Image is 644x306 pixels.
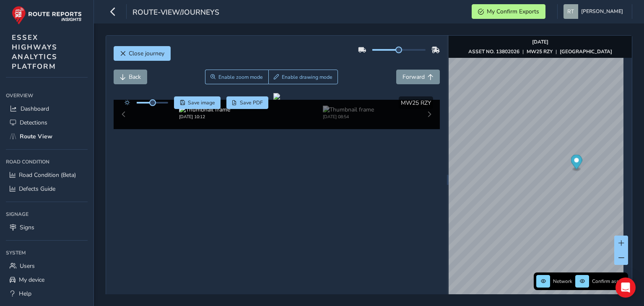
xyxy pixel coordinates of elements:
strong: [GEOGRAPHIC_DATA] [560,48,612,55]
span: Route View [20,132,52,140]
span: Save PDF [240,99,263,106]
span: Dashboard [21,105,49,113]
span: My Confirm Exports [487,8,539,16]
span: Road Condition (Beta) [19,171,76,179]
span: Close journey [129,49,164,57]
span: My device [19,276,44,284]
span: Save image [188,99,215,106]
strong: MW25 RZY [527,48,553,55]
a: Detections [6,116,88,130]
button: Close journey [114,46,171,61]
div: Signage [6,208,88,220]
div: | | [468,48,612,55]
button: [PERSON_NAME] [563,4,626,19]
span: Signs [20,223,34,231]
span: [PERSON_NAME] [581,4,623,19]
strong: ASSET NO. 13802026 [468,48,519,55]
span: Detections [20,119,47,127]
div: System [6,246,88,259]
span: Enable zoom mode [218,74,263,80]
span: Network [553,278,572,285]
span: Forward [402,73,425,81]
button: Draw [268,70,338,84]
button: Save [174,96,221,109]
a: Signs [6,220,88,234]
span: MW25 RZY [401,99,431,107]
div: [DATE] 08:54 [323,114,374,120]
span: Defects Guide [19,185,55,193]
button: My Confirm Exports [472,4,545,19]
div: [DATE] 10:12 [179,114,230,120]
a: Road Condition (Beta) [6,168,88,182]
div: Map marker [571,155,582,172]
img: diamond-layout [563,4,578,19]
span: Users [20,262,35,270]
span: Help [19,290,31,298]
a: Defects Guide [6,182,88,196]
img: Thumbnail frame [179,106,230,114]
a: Dashboard [6,102,88,116]
strong: [DATE] [532,39,548,45]
img: Thumbnail frame [323,106,374,114]
a: My device [6,273,88,287]
span: ESSEX HIGHWAYS ANALYTICS PLATFORM [12,33,57,71]
span: Confirm assets [592,278,626,285]
a: Route View [6,130,88,143]
img: rr logo [12,6,82,25]
a: Users [6,259,88,273]
div: Road Condition [6,156,88,168]
span: Back [129,73,141,81]
button: Back [114,70,147,84]
button: Zoom [205,70,268,84]
span: route-view/journeys [132,7,219,19]
div: Overview [6,89,88,102]
button: Forward [396,70,440,84]
a: Help [6,287,88,301]
button: PDF [226,96,269,109]
span: Enable drawing mode [282,74,332,80]
div: Open Intercom Messenger [615,277,636,298]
